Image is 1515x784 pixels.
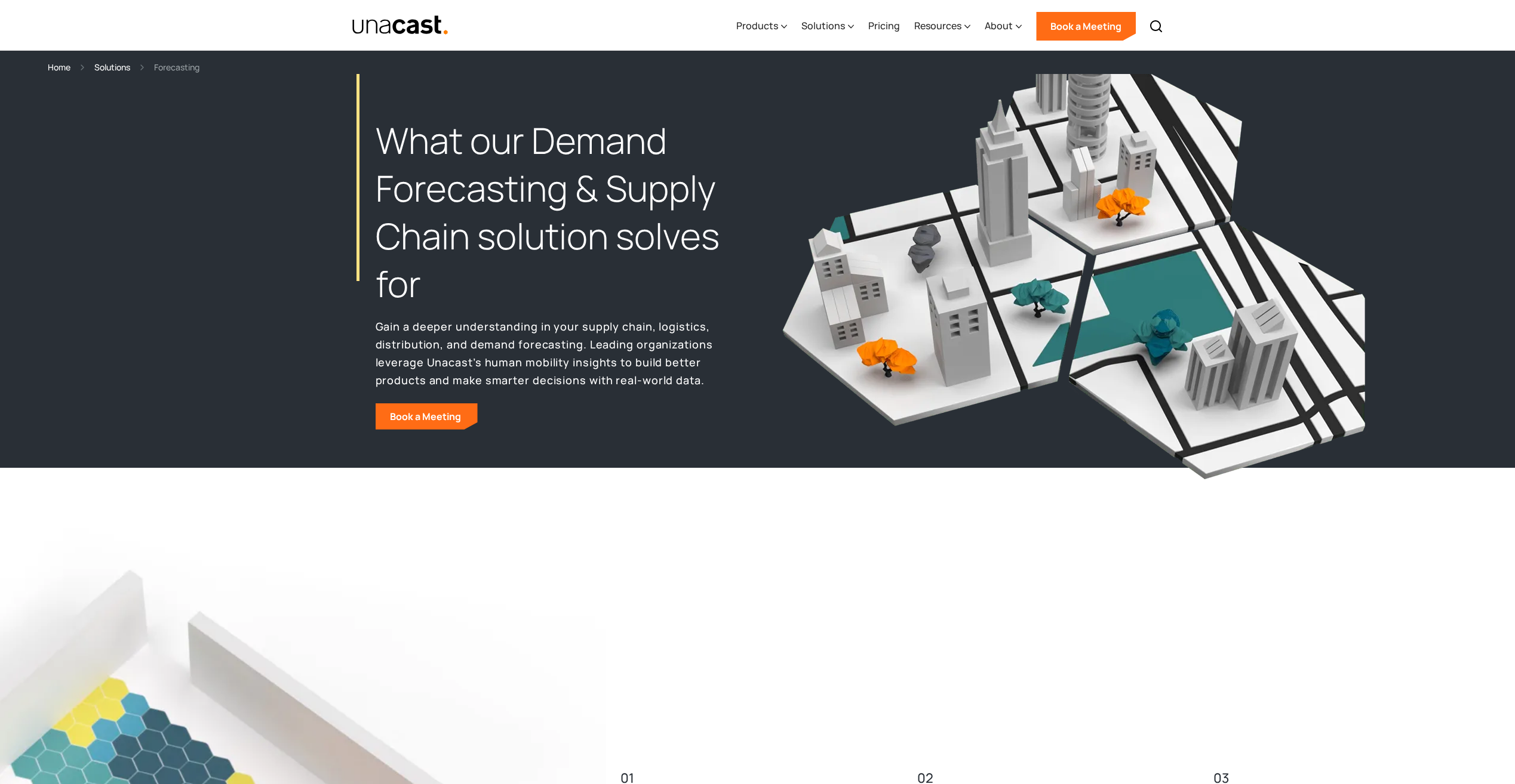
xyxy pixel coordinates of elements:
[985,18,1013,33] div: About
[376,117,734,307] h1: What our Demand Forecasting & Supply Chain solution solves for
[914,2,970,51] div: Resources
[736,2,787,51] div: Products
[801,2,854,51] div: Solutions
[868,2,900,51] a: Pricing
[801,18,845,33] div: Solutions
[985,2,1022,51] div: About
[352,15,449,36] img: Unacast text logo
[154,60,199,74] div: Forecasting
[94,60,130,74] a: Solutions
[1036,12,1136,41] a: Book a Meeting
[736,18,778,33] div: Products
[772,32,1369,491] img: Three tile city 2
[914,18,961,33] div: Resources
[48,60,70,74] a: Home
[1149,19,1163,33] img: Search icon
[352,15,449,36] a: home
[376,403,478,430] a: Book a Meeting
[376,317,734,389] p: Gain a deeper understanding in your supply chain, logistics, distribution, and demand forecasting...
